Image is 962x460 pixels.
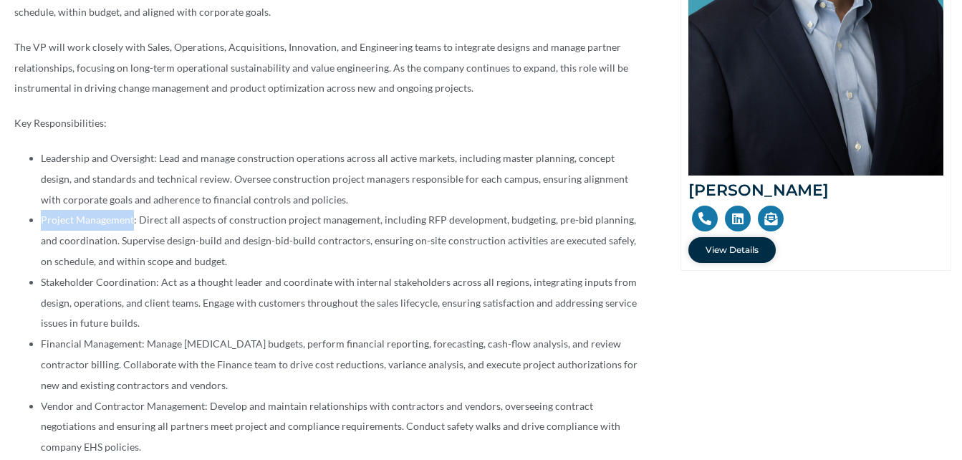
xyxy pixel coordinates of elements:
[41,210,638,272] li: Project Management: Direct all aspects of construction project management, including RFP developm...
[41,148,638,210] li: Leadership and Oversight: Lead and manage construction operations across all active markets, incl...
[14,37,638,99] p: The VP will work closely with Sales, Operations, Acquisitions, Innovation, and Engineering teams ...
[41,334,638,396] li: Financial Management: Manage [MEDICAL_DATA] budgets, perform financial reporting, forecasting, ca...
[14,113,638,134] p: Key Responsibilities:
[41,272,638,334] li: Stakeholder Coordination: Act as a thought leader and coordinate with internal stakeholders acros...
[688,183,943,198] h2: [PERSON_NAME]
[41,396,638,458] li: Vendor and Contractor Management: Develop and maintain relationships with contractors and vendors...
[706,246,759,254] span: View Details
[688,237,776,263] a: View Details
